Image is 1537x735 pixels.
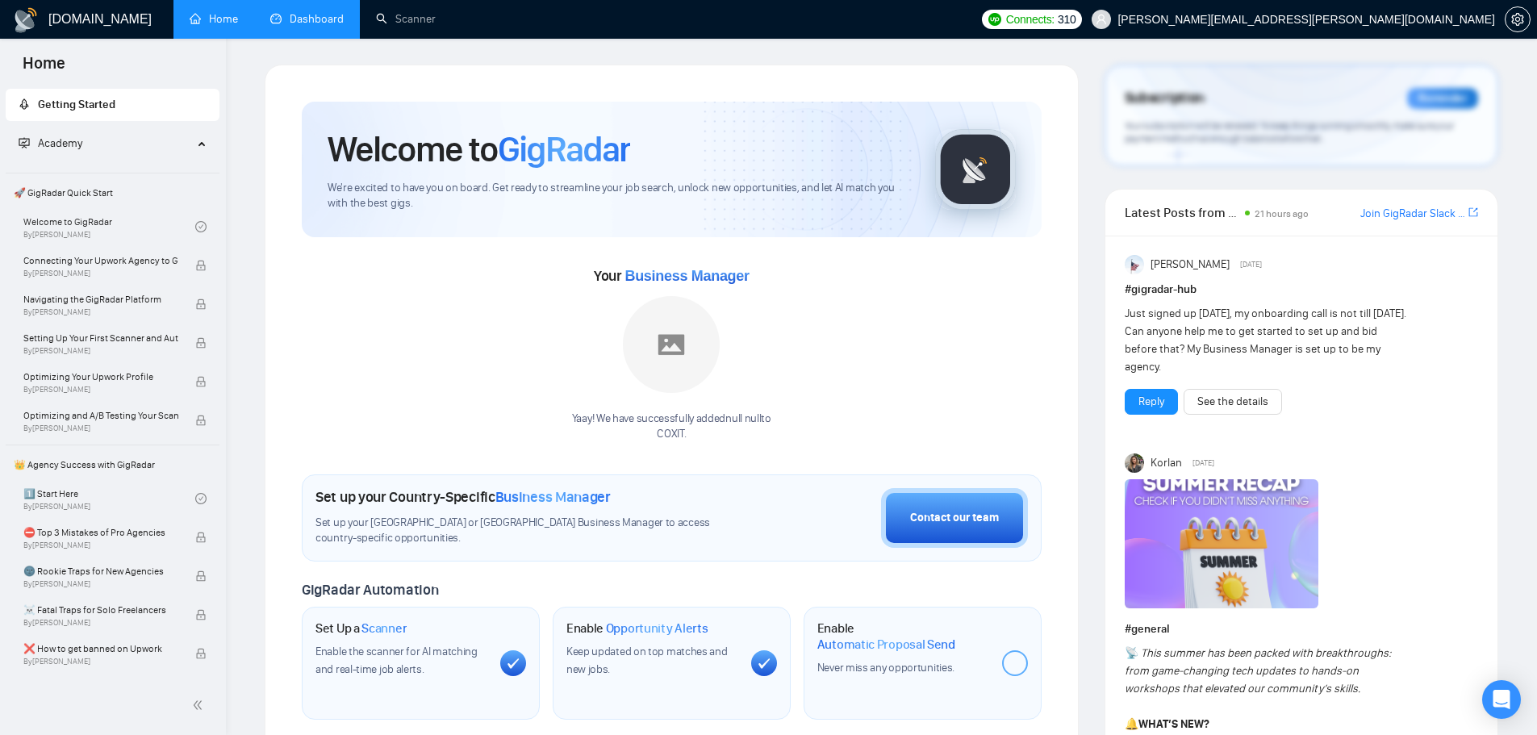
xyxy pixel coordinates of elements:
span: Academy [19,136,82,150]
span: 🔔 [1125,717,1138,731]
span: 👑 Agency Success with GigRadar [7,449,218,481]
a: Reply [1138,393,1164,411]
a: Join GigRadar Slack Community [1360,205,1465,223]
span: By [PERSON_NAME] [23,657,178,666]
span: [DATE] [1192,456,1214,470]
h1: Set Up a [315,620,407,637]
span: Navigating the GigRadar Platform [23,291,178,307]
h1: # gigradar-hub [1125,281,1478,299]
span: By [PERSON_NAME] [23,307,178,317]
span: Your [594,267,750,285]
span: Connecting Your Upwork Agency to GigRadar [23,253,178,269]
span: lock [195,260,207,271]
span: 21 hours ago [1255,208,1309,219]
span: 🌚 Rookie Traps for New Agencies [23,563,178,579]
p: COXIT . [572,427,771,442]
span: Automatic Proposal Send [817,637,955,653]
li: Getting Started [6,89,219,121]
h1: Enable [566,620,708,637]
span: Korlan [1151,454,1182,472]
span: Connects: [1006,10,1055,28]
span: [PERSON_NAME] [1151,256,1230,274]
button: Contact our team [881,488,1028,548]
span: Business Manager [624,268,749,284]
span: 🚀 GigRadar Quick Start [7,177,218,209]
a: 1️⃣ Start HereBy[PERSON_NAME] [23,481,195,516]
span: Your subscription will be renewed. To keep things running smoothly, make sure your payment method... [1125,119,1454,145]
div: Contact our team [910,509,999,527]
span: check-circle [195,221,207,232]
span: export [1468,206,1478,219]
span: check-circle [195,493,207,504]
span: By [PERSON_NAME] [23,618,178,628]
span: lock [195,648,207,659]
span: We're excited to have you on board. Get ready to streamline your job search, unlock new opportuni... [328,181,909,211]
span: Set up your [GEOGRAPHIC_DATA] or [GEOGRAPHIC_DATA] Business Manager to access country-specific op... [315,516,743,546]
span: Latest Posts from the GigRadar Community [1125,203,1240,223]
span: 310 [1058,10,1075,28]
img: upwork-logo.png [988,13,1001,26]
span: Home [10,52,78,86]
span: lock [195,376,207,387]
img: F09CV3P1UE7-Summer%20recap.png [1125,479,1318,608]
span: By [PERSON_NAME] [23,541,178,550]
span: ⛔ Top 3 Mistakes of Pro Agencies [23,524,178,541]
span: Getting Started [38,98,115,111]
span: By [PERSON_NAME] [23,579,178,589]
h1: # general [1125,620,1478,638]
span: lock [195,415,207,426]
img: Korlan [1125,453,1144,473]
span: rocket [19,98,30,110]
a: setting [1505,13,1531,26]
span: Academy [38,136,82,150]
img: placeholder.png [623,296,720,393]
span: Setting Up Your First Scanner and Auto-Bidder [23,330,178,346]
span: 📡 [1125,646,1138,660]
span: double-left [192,697,208,713]
span: By [PERSON_NAME] [23,269,178,278]
a: Welcome to GigRadarBy[PERSON_NAME] [23,209,195,244]
span: Subscription [1125,85,1205,112]
span: lock [195,570,207,582]
button: See the details [1184,389,1282,415]
span: Optimizing Your Upwork Profile [23,369,178,385]
span: lock [195,337,207,349]
h1: Set up your Country-Specific [315,488,611,506]
span: [DATE] [1240,257,1262,272]
div: Open Intercom Messenger [1482,680,1521,719]
span: Keep updated on top matches and new jobs. [566,645,728,676]
span: setting [1506,13,1530,26]
button: setting [1505,6,1531,32]
span: Scanner [361,620,407,637]
button: Reply [1125,389,1178,415]
div: Yaay! We have successfully added null null to [572,411,771,442]
span: lock [195,532,207,543]
span: lock [195,609,207,620]
strong: WHAT’S NEW? [1138,717,1209,731]
span: ❌ How to get banned on Upwork [23,641,178,657]
span: Opportunity Alerts [606,620,708,637]
span: Optimizing and A/B Testing Your Scanner for Better Results [23,407,178,424]
a: dashboardDashboard [270,12,344,26]
span: By [PERSON_NAME] [23,346,178,356]
h1: Welcome to [328,127,630,171]
span: By [PERSON_NAME] [23,385,178,395]
span: Enable the scanner for AI matching and real-time job alerts. [315,645,478,676]
span: ☠️ Fatal Traps for Solo Freelancers [23,602,178,618]
span: user [1096,14,1107,25]
a: See the details [1197,393,1268,411]
span: lock [195,299,207,310]
h1: Enable [817,620,989,652]
em: This summer has been packed with breakthroughs: from game-changing tech updates to hands-on works... [1125,646,1391,695]
a: homeHome [190,12,238,26]
a: export [1468,205,1478,220]
img: logo [13,7,39,33]
span: By [PERSON_NAME] [23,424,178,433]
div: Just signed up [DATE], my onboarding call is not till [DATE]. Can anyone help me to get started t... [1125,305,1408,376]
a: searchScanner [376,12,436,26]
span: GigRadar Automation [302,581,438,599]
span: Business Manager [495,488,611,506]
img: gigradar-logo.png [935,129,1016,210]
img: Anisuzzaman Khan [1125,255,1144,274]
div: Reminder [1407,88,1478,109]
